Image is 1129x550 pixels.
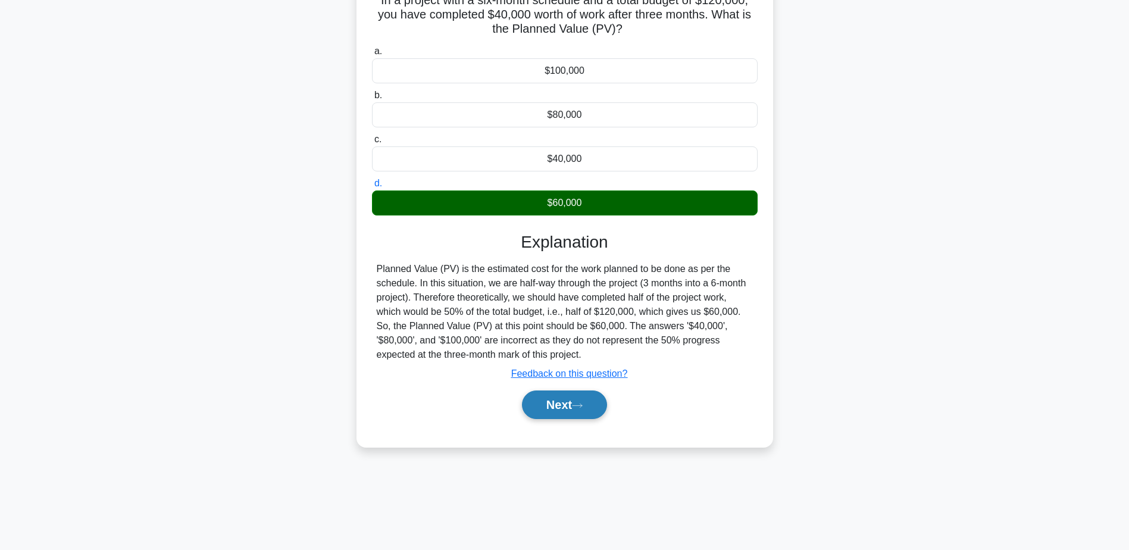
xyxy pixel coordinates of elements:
div: $80,000 [372,102,758,127]
div: $100,000 [372,58,758,83]
span: d. [374,178,382,188]
button: Next [522,390,607,419]
h3: Explanation [379,232,750,252]
span: b. [374,90,382,100]
div: $60,000 [372,190,758,215]
div: Planned Value (PV) is the estimated cost for the work planned to be done as per the schedule. In ... [377,262,753,362]
div: $40,000 [372,146,758,171]
span: c. [374,134,381,144]
span: a. [374,46,382,56]
a: Feedback on this question? [511,368,628,379]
